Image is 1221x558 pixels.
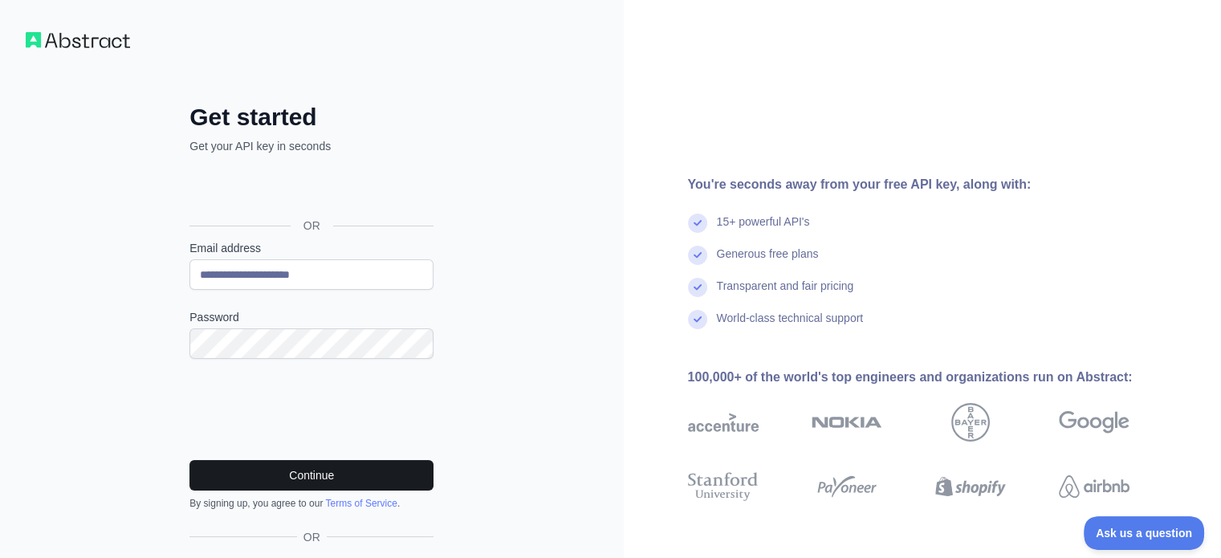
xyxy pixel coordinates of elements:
div: 15+ powerful API's [717,214,810,246]
iframe: Button na Mag-sign in gamit ang Google [181,172,438,207]
img: check mark [688,214,707,233]
img: bayer [951,403,990,442]
img: check mark [688,278,707,297]
img: check mark [688,246,707,265]
div: 100,000+ of the world's top engineers and organizations run on Abstract: [688,368,1181,387]
span: OR [297,529,327,545]
button: Continue [189,460,433,491]
img: Workflow [26,32,130,48]
div: By signing up, you agree to our . [189,497,433,510]
label: Password [189,309,433,325]
img: shopify [935,469,1006,504]
iframe: reCAPTCHA [189,378,433,441]
img: stanford university [688,469,759,504]
img: nokia [812,403,882,442]
iframe: Toggle Customer Support [1084,516,1205,550]
h2: Get started [189,103,433,132]
img: check mark [688,310,707,329]
div: You're seconds away from your free API key, along with: [688,175,1181,194]
img: accenture [688,403,759,442]
img: google [1059,403,1129,442]
span: OR [291,218,333,234]
img: payoneer [812,469,882,504]
p: Get your API key in seconds [189,138,433,154]
div: World-class technical support [717,310,864,342]
div: Transparent and fair pricing [717,278,854,310]
label: Email address [189,240,433,256]
img: airbnb [1059,469,1129,504]
a: Terms of Service [325,498,397,509]
div: Generous free plans [717,246,819,278]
